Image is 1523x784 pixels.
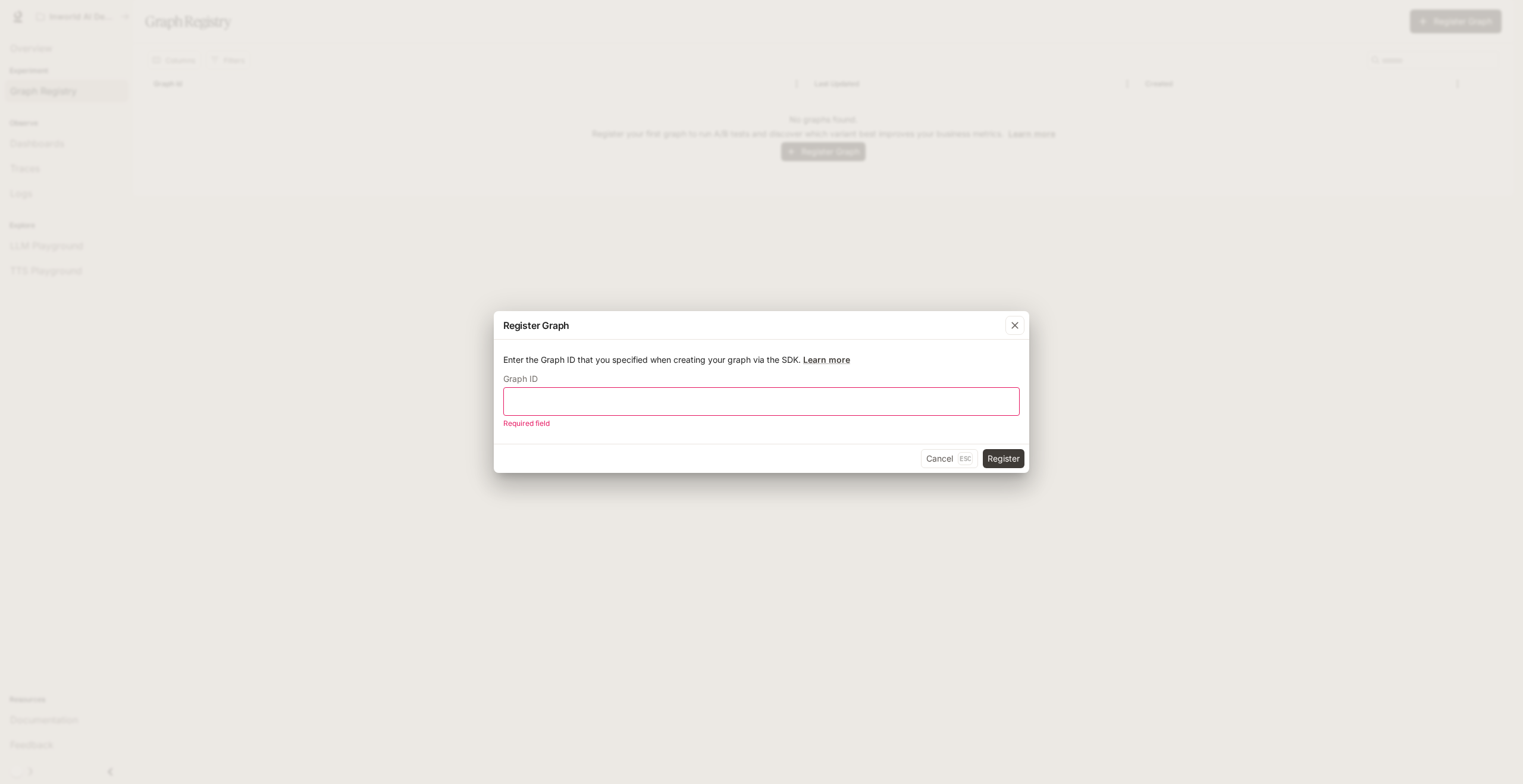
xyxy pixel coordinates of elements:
[503,375,538,383] p: Graph ID
[503,418,1011,429] p: Required field
[958,452,973,465] p: Esc
[503,354,1020,366] p: Enter the Graph ID that you specified when creating your graph via the SDK.
[803,355,850,365] a: Learn more
[503,318,569,333] p: Register Graph
[983,449,1024,468] button: Register
[921,449,978,468] button: CancelEsc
